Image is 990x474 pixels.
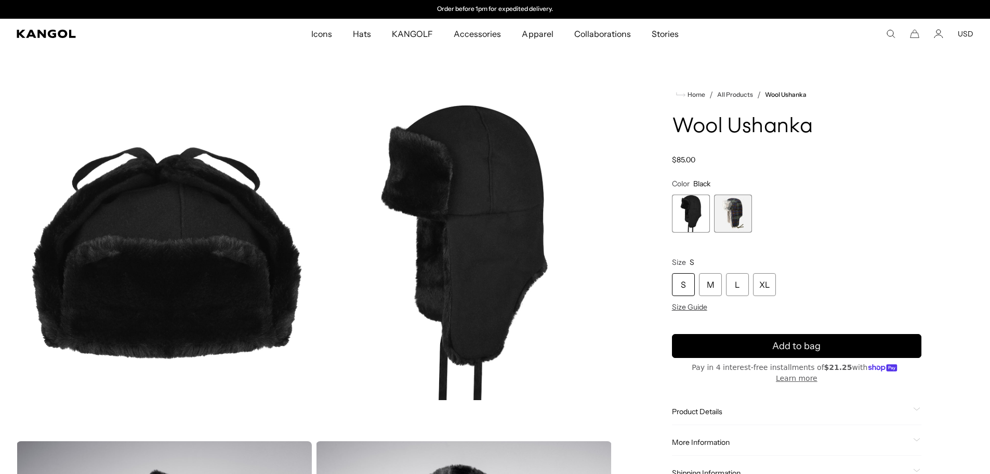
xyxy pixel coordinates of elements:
a: KANGOLF [381,19,443,49]
div: XL [753,273,776,296]
div: 2 of 2 [388,5,602,14]
a: Stories [641,19,689,49]
span: Size [672,258,686,267]
div: S [672,273,695,296]
span: Black [693,179,710,188]
li: / [753,88,761,101]
button: Cart [910,29,919,39]
span: Add to bag [772,339,821,353]
a: Apparel [511,19,563,49]
nav: breadcrumbs [672,88,921,101]
div: L [726,273,749,296]
span: Accessories [454,19,501,49]
a: Account [934,29,943,39]
span: Apparel [522,19,553,49]
a: Icons [301,19,342,49]
span: Color [672,179,690,188]
span: More Information [672,438,909,447]
label: Dark Flannel [714,195,752,233]
a: Kangol [17,30,206,38]
span: Stories [652,19,679,49]
span: Product Details [672,407,909,416]
div: 1 of 2 [672,195,710,233]
a: Wool Ushanka [765,91,807,98]
div: 2 of 2 [714,195,752,233]
li: / [705,88,713,101]
a: Hats [342,19,381,49]
img: color-black [316,68,611,437]
span: $85.00 [672,155,695,164]
label: Black [672,195,710,233]
a: Collaborations [564,19,641,49]
button: Add to bag [672,334,921,358]
a: All Products [717,91,753,98]
span: Size Guide [672,302,707,312]
span: KANGOLF [392,19,433,49]
span: Collaborations [574,19,631,49]
span: Home [685,91,705,98]
h1: Wool Ushanka [672,116,921,138]
div: M [699,273,722,296]
a: Home [676,90,705,99]
button: USD [958,29,973,39]
summary: Search here [886,29,895,39]
div: Announcement [388,5,602,14]
p: Order before 1pm for expedited delivery. [437,5,553,14]
a: Accessories [443,19,511,49]
img: color-black [17,68,312,437]
span: Icons [311,19,332,49]
slideshow-component: Announcement bar [388,5,602,14]
span: S [690,258,694,267]
span: Hats [353,19,371,49]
